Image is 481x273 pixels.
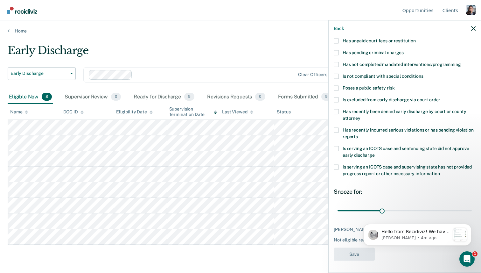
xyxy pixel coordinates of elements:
[132,90,196,104] div: Ready for Discharge
[63,90,122,104] div: Supervisor Review
[343,38,416,43] span: Has unpaid court fees or restitution
[277,90,333,104] div: Forms Submitted
[334,188,476,195] div: Snooze for:
[343,85,394,90] span: Poses a public safety risk
[343,127,474,139] span: Has recently incurred serious violations or has pending violation reports
[10,71,68,76] span: Early Discharge
[321,93,331,101] span: 5
[334,226,476,232] div: [PERSON_NAME] may be surfaced again on or after [DATE].
[343,146,469,157] span: Is serving an ICOTS case and sentencing state did not approve early discharge
[343,50,404,55] span: Has pending criminal charges
[334,237,476,243] div: Not eligible reasons:
[8,28,473,34] a: Home
[7,7,37,14] img: Recidiviz
[343,109,466,120] span: Has recently been denied early discharge by court or county attorney
[8,44,368,62] div: Early Discharge
[116,109,153,115] div: Eligibility Date
[277,109,290,115] div: Status
[459,251,475,267] iframe: Intercom live chat
[206,90,266,104] div: Revisions Requests
[343,164,472,176] span: Is serving an ICOTS case and supervising state has not provided progress report or other necessar...
[343,73,423,78] span: Is not compliant with special conditions
[42,93,52,101] span: 8
[343,97,440,102] span: Is excluded from early discharge via court order
[298,72,327,77] div: Clear officers
[10,109,28,115] div: Name
[111,93,121,101] span: 0
[222,109,253,115] div: Last Viewed
[472,251,478,256] span: 1
[354,211,481,256] iframe: Intercom notifications message
[184,93,194,101] span: 5
[466,5,476,15] button: Profile dropdown button
[28,24,96,30] p: Message from Kim, sent 4m ago
[28,18,96,226] span: Hello from Recidiviz! We have some exciting news. Officers will now have their own Overview page ...
[8,90,53,104] div: Eligible Now
[343,61,461,67] span: Has not completed mandated interventions/programming
[169,106,217,117] div: Supervision Termination Date
[334,25,344,31] button: Back
[63,109,84,115] div: DOC ID
[334,248,375,261] button: Save
[255,93,265,101] span: 0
